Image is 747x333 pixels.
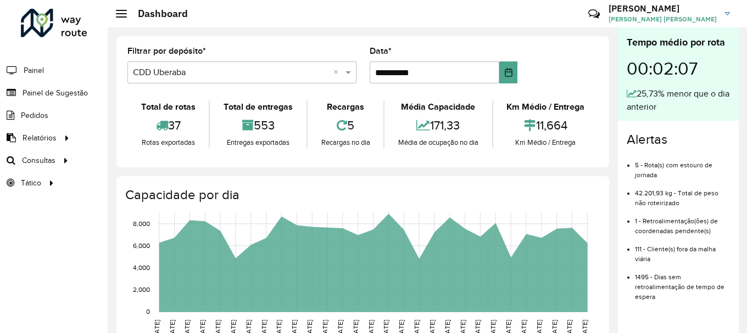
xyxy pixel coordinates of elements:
div: Média de ocupação no dia [387,137,489,148]
div: 553 [213,114,303,137]
span: Tático [21,177,41,189]
div: 5 [310,114,381,137]
div: Recargas no dia [310,137,381,148]
div: Total de entregas [213,100,303,114]
div: 11,664 [496,114,595,137]
li: 5 - Rota(s) com estouro de jornada [635,152,730,180]
button: Choose Date [499,61,517,83]
text: 0 [146,308,150,315]
span: Painel de Sugestão [23,87,88,99]
span: Relatórios [23,132,57,144]
div: 37 [130,114,206,137]
div: Tempo médio por rota [627,35,730,50]
li: 111 - Cliente(s) fora da malha viária [635,236,730,264]
h3: [PERSON_NAME] [609,3,717,14]
li: 1 - Retroalimentação(ões) de coordenadas pendente(s) [635,208,730,236]
div: Rotas exportadas [130,137,206,148]
span: Pedidos [21,110,48,121]
text: 2,000 [133,286,150,293]
div: 00:02:07 [627,50,730,87]
div: Km Médio / Entrega [496,137,595,148]
div: Entregas exportadas [213,137,303,148]
a: Contato Rápido [582,2,606,26]
h4: Alertas [627,132,730,148]
h4: Capacidade por dia [125,187,598,203]
text: 4,000 [133,264,150,271]
div: 25,73% menor que o dia anterior [627,87,730,114]
div: Recargas [310,100,381,114]
li: 1495 - Dias sem retroalimentação de tempo de espera [635,264,730,302]
text: 8,000 [133,220,150,227]
li: 42.201,93 kg - Total de peso não roteirizado [635,180,730,208]
span: Painel [24,65,44,76]
span: Clear all [333,66,343,79]
div: Média Capacidade [387,100,489,114]
div: Total de rotas [130,100,206,114]
span: Consultas [22,155,55,166]
div: 171,33 [387,114,489,137]
text: 6,000 [133,242,150,249]
label: Data [370,44,392,58]
h2: Dashboard [127,8,188,20]
label: Filtrar por depósito [127,44,206,58]
div: Km Médio / Entrega [496,100,595,114]
span: [PERSON_NAME] [PERSON_NAME] [609,14,717,24]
